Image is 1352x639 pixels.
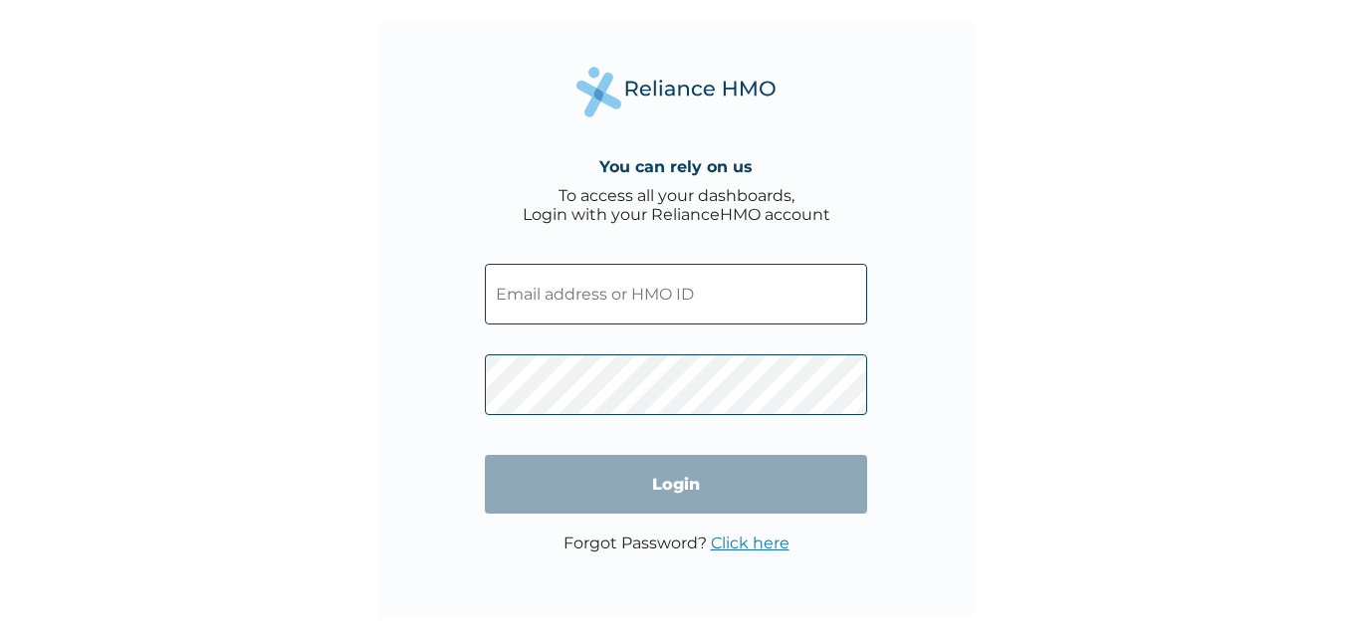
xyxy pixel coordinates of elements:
input: Email address or HMO ID [485,264,867,324]
p: Forgot Password? [563,533,789,552]
input: Login [485,455,867,514]
div: To access all your dashboards, Login with your RelianceHMO account [523,186,830,224]
a: Click here [711,533,789,552]
img: Reliance Health's Logo [576,67,776,117]
h4: You can rely on us [599,157,753,176]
